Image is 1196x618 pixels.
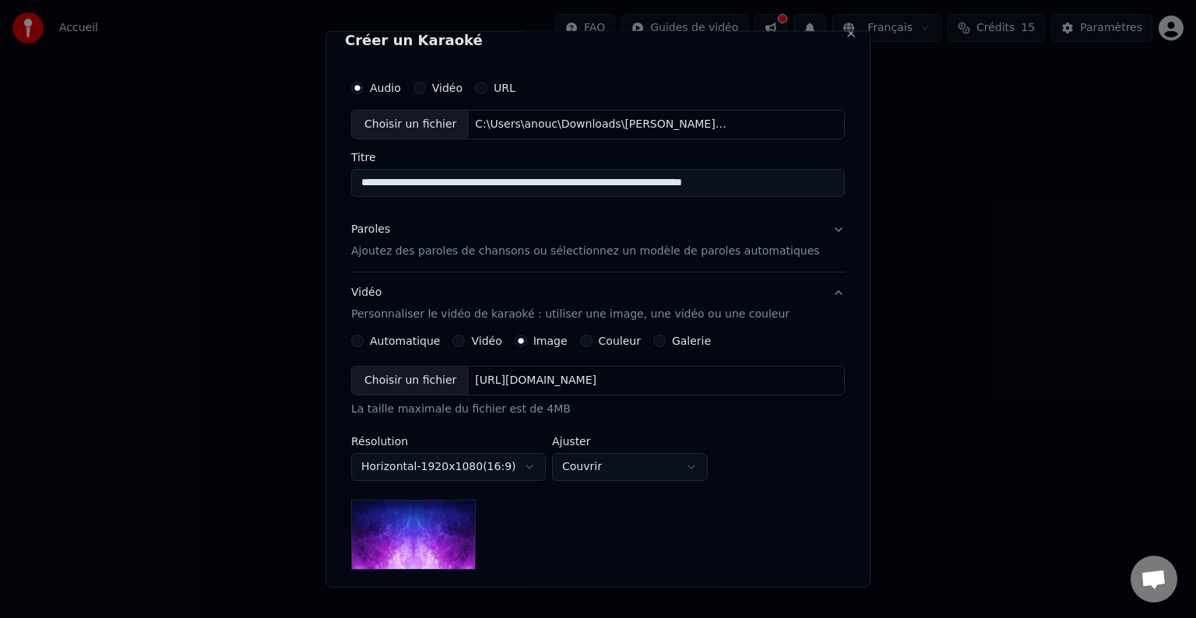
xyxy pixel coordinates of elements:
div: Choisir un fichier [352,367,469,395]
label: Image [533,335,568,346]
label: Titre [351,152,845,163]
div: C:\Users\anouc\Downloads\[PERSON_NAME] - Sous le ciel de Paris - Instrumental Karaoke #karaoke #i... [470,117,734,132]
label: Résolution [351,436,546,447]
div: Choisir un fichier [352,111,469,139]
label: Vidéo [432,83,463,93]
label: Vidéo [472,335,502,346]
button: VidéoPersonnaliser le vidéo de karaoké : utiliser une image, une vidéo ou une couleur [351,272,845,335]
label: Galerie [672,335,711,346]
label: URL [494,83,515,93]
div: La taille maximale du fichier est de 4MB [351,402,845,417]
div: Paroles [351,222,390,237]
label: Ajuster [552,436,708,447]
label: Automatique [370,335,440,346]
label: Couleur [599,335,641,346]
label: Audio [370,83,401,93]
p: Personnaliser le vidéo de karaoké : utiliser une image, une vidéo ou une couleur [351,307,790,322]
p: Ajoutez des paroles de chansons ou sélectionnez un modèle de paroles automatiques [351,244,820,259]
button: ParolesAjoutez des paroles de chansons ou sélectionnez un modèle de paroles automatiques [351,209,845,272]
div: Vidéo [351,285,790,322]
h2: Créer un Karaoké [345,33,851,47]
div: [URL][DOMAIN_NAME] [470,373,603,388]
